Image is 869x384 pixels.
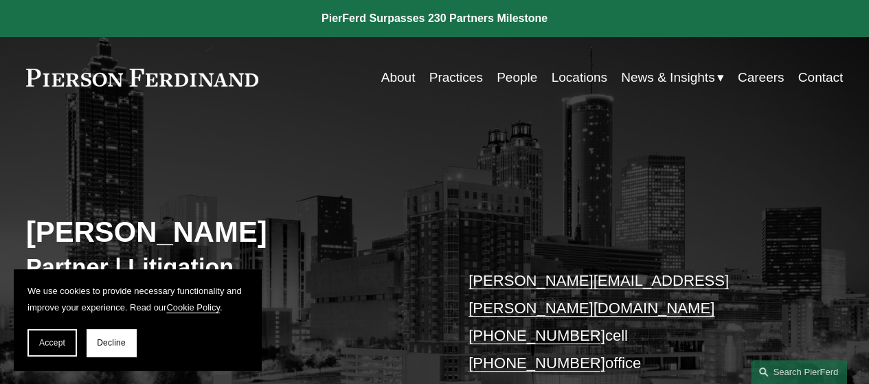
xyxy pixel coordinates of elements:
[551,65,607,91] a: Locations
[26,215,435,250] h2: [PERSON_NAME]
[751,360,847,384] a: Search this site
[738,65,785,91] a: Careers
[469,327,605,344] a: [PHONE_NUMBER]
[469,272,729,317] a: [PERSON_NAME][EMAIL_ADDRESS][PERSON_NAME][DOMAIN_NAME]
[429,65,483,91] a: Practices
[469,354,605,372] a: [PHONE_NUMBER]
[381,65,416,91] a: About
[27,283,247,315] p: We use cookies to provide necessary functionality and improve your experience. Read our .
[97,338,126,348] span: Decline
[621,66,714,89] span: News & Insights
[14,269,261,370] section: Cookie banner
[497,65,537,91] a: People
[798,65,844,91] a: Contact
[26,253,435,282] h3: Partner | Litigation
[621,65,723,91] a: folder dropdown
[39,338,65,348] span: Accept
[87,329,136,357] button: Decline
[166,302,220,313] a: Cookie Policy
[27,329,77,357] button: Accept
